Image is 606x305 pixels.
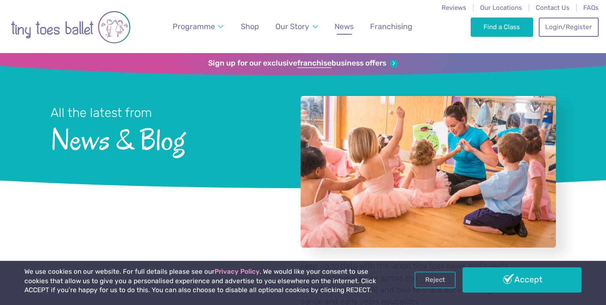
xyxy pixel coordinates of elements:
[463,267,582,292] a: Accept
[331,17,358,36] a: News
[442,4,466,12] a: Reviews
[169,17,228,36] a: Programme
[471,18,534,36] a: Find a Class
[480,4,522,12] a: Our Locations
[583,4,599,12] a: FAQs
[275,22,309,31] span: Our Story
[297,59,331,68] strong: franchise
[51,121,278,156] span: News & Blog
[173,22,215,31] span: Programme
[237,17,263,36] a: Shop
[241,22,259,31] span: Shop
[536,4,570,12] a: Contact Us
[272,17,322,36] a: Our Story
[208,59,398,68] a: Sign up for our exclusivefranchisebusiness offers
[215,268,260,275] a: Privacy Policy
[334,22,354,31] span: News
[51,105,152,120] small: All the latest from
[11,6,131,49] img: tiny toes ballet
[539,18,599,36] a: Login/Register
[366,17,416,36] a: Franchising
[370,22,412,31] span: Franchising
[24,267,387,295] p: We use cookies on our website. For full details please see our . We would like your consent to us...
[415,272,456,288] a: Reject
